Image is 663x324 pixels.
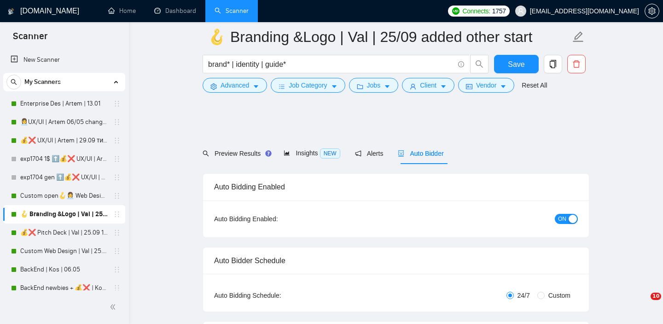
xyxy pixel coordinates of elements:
[214,290,335,300] div: Auto Bidding Schedule:
[420,80,436,90] span: Client
[349,78,399,93] button: folderJobscaret-down
[289,80,327,90] span: Job Category
[20,94,108,113] a: Enterprise Des | Artem | 13.01
[522,80,547,90] a: Reset All
[471,60,488,68] span: search
[210,83,217,90] span: setting
[508,59,524,70] span: Save
[110,302,119,312] span: double-left
[113,174,121,181] span: holder
[113,137,121,144] span: holder
[645,7,659,15] span: setting
[113,266,121,273] span: holder
[645,4,659,18] button: setting
[108,7,136,15] a: homeHome
[20,242,108,260] a: Custom Web Design | Val | 25.09 filters changed
[398,150,443,157] span: Auto Bidder
[113,211,121,218] span: holder
[20,205,108,224] a: 🪝 Branding &Logo | Val | 25/09 added other start
[462,6,490,16] span: Connects:
[203,150,209,157] span: search
[492,6,506,16] span: 1757
[271,78,345,93] button: barsJob Categorycaret-down
[384,83,390,90] span: caret-down
[320,148,340,159] span: NEW
[221,80,249,90] span: Advanced
[284,150,290,156] span: area-chart
[470,55,489,73] button: search
[208,59,454,70] input: Search Freelance Jobs...
[410,83,416,90] span: user
[113,229,121,236] span: holder
[466,83,472,90] span: idcard
[331,83,337,90] span: caret-down
[651,293,661,300] span: 10
[113,247,121,255] span: holder
[20,131,108,150] a: 💰❌ UX/UI | Artem | 29.09 тимчасово вимкнула
[20,150,108,168] a: exp1704 1$ ⬆️💰❌ UX/UI | Artem
[20,113,108,131] a: 👩‍💼UX/UI | Artem 06/05 changed start
[572,31,584,43] span: edit
[215,7,249,15] a: searchScanner
[440,83,447,90] span: caret-down
[113,100,121,107] span: holder
[203,150,269,157] span: Preview Results
[402,78,454,93] button: userClientcaret-down
[355,150,361,157] span: notification
[458,78,514,93] button: idcardVendorcaret-down
[357,83,363,90] span: folder
[214,174,578,200] div: Auto Bidding Enabled
[3,51,125,69] li: New Scanner
[214,247,578,274] div: Auto Bidder Schedule
[264,149,273,158] div: Tooltip anchor
[20,168,108,187] a: exp1704 gen ⬆️💰❌ UX/UI | Artem
[452,7,459,15] img: upwork-logo.png
[279,83,285,90] span: bars
[476,80,496,90] span: Vendor
[398,150,404,157] span: robot
[518,8,524,14] span: user
[544,60,562,68] span: copy
[113,284,121,292] span: holder
[494,55,539,73] button: Save
[284,149,340,157] span: Insights
[253,83,259,90] span: caret-down
[500,83,506,90] span: caret-down
[544,55,562,73] button: copy
[355,150,384,157] span: Alerts
[20,279,108,297] a: BackEnd newbies + 💰❌ | Kos | 06.05
[20,187,108,205] a: Custom open🪝👩‍💼 Web Design | Artem25/09 other start
[7,79,21,85] span: search
[545,290,574,300] span: Custom
[20,260,108,279] a: BackEnd | Kos | 06.05
[632,293,654,315] iframe: Intercom live chat
[567,55,586,73] button: delete
[458,61,464,67] span: info-circle
[645,7,659,15] a: setting
[514,290,534,300] span: 24/7
[214,214,335,224] div: Auto Bidding Enabled:
[6,29,55,49] span: Scanner
[208,25,570,48] input: Scanner name...
[24,73,61,91] span: My Scanners
[113,118,121,126] span: holder
[154,7,196,15] a: dashboardDashboard
[11,51,118,69] a: New Scanner
[113,155,121,163] span: holder
[558,214,566,224] span: ON
[20,224,108,242] a: 💰❌ Pitch Deck | Val | 25.09 16% view
[6,75,21,89] button: search
[203,78,267,93] button: settingAdvancedcaret-down
[568,60,585,68] span: delete
[367,80,381,90] span: Jobs
[113,192,121,200] span: holder
[8,4,14,19] img: logo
